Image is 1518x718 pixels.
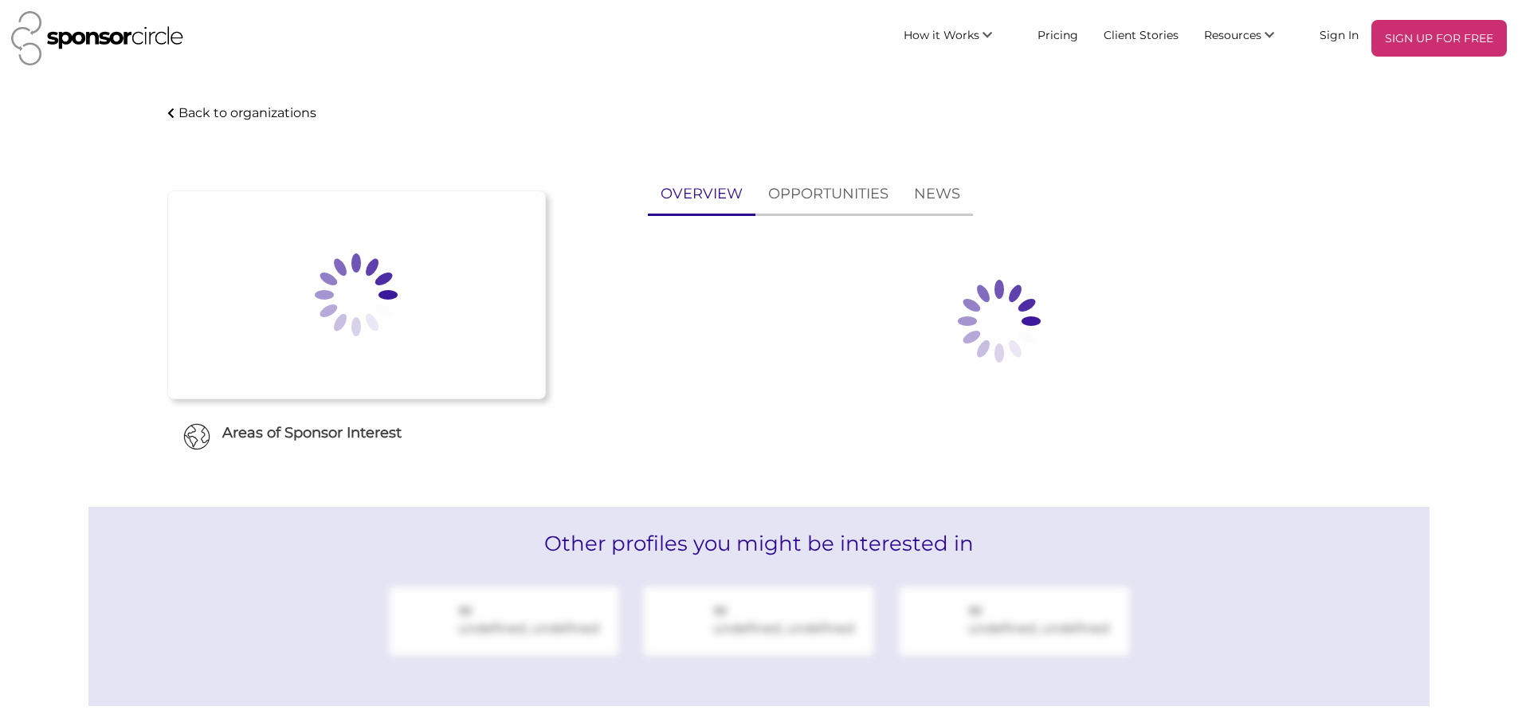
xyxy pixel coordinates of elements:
p: NEWS [914,182,960,206]
a: Pricing [1025,20,1091,49]
p: OPPORTUNITIES [768,182,888,206]
h6: Areas of Sponsor Interest [155,423,558,443]
p: Back to organizations [178,105,316,120]
li: How it Works [891,20,1025,57]
h2: Other profiles you might be interested in [88,507,1429,580]
p: SIGN UP FOR FREE [1378,26,1500,50]
a: Sign In [1307,20,1371,49]
img: Sponsor Circle Logo [11,11,183,65]
img: Globe Icon [183,423,210,450]
p: OVERVIEW [661,182,743,206]
span: Resources [1204,28,1261,42]
a: Client Stories [1091,20,1191,49]
img: Loading spinner [277,215,436,375]
img: Loading spinner [920,241,1079,401]
span: How it Works [904,28,979,42]
li: Resources [1191,20,1307,57]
